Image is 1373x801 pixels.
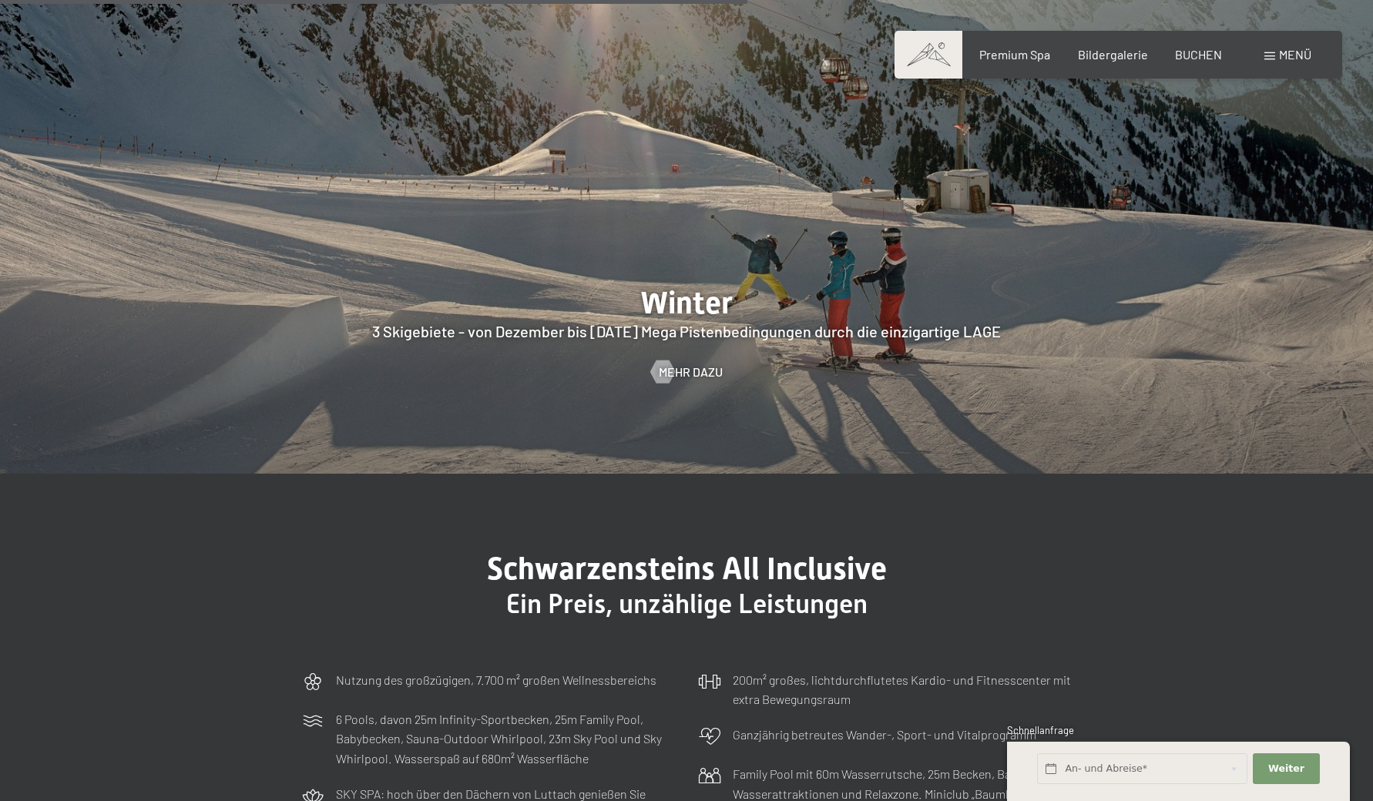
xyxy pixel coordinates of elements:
[1253,753,1319,785] button: Weiter
[1175,47,1222,62] a: BUCHEN
[506,588,868,619] span: Ein Preis, unzählige Leistungen
[659,364,723,380] span: Mehr dazu
[1268,762,1304,776] span: Weiter
[487,551,887,587] span: Schwarzensteins All Inclusive
[733,670,1072,709] p: 200m² großes, lichtdurchflutetes Kardio- und Fitnesscenter mit extra Bewegungsraum
[979,47,1050,62] a: Premium Spa
[1007,724,1074,736] span: Schnellanfrage
[733,725,1036,745] p: Ganzjährig betreutes Wander-, Sport- und Vitalprogramm
[336,670,656,690] p: Nutzung des großzügigen, 7.700 m² großen Wellnessbereichs
[336,709,675,769] p: 6 Pools, davon 25m Infinity-Sportbecken, 25m Family Pool, Babybecken, Sauna-Outdoor Whirlpool, 23...
[651,364,723,380] a: Mehr dazu
[1279,47,1311,62] span: Menü
[1078,47,1148,62] a: Bildergalerie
